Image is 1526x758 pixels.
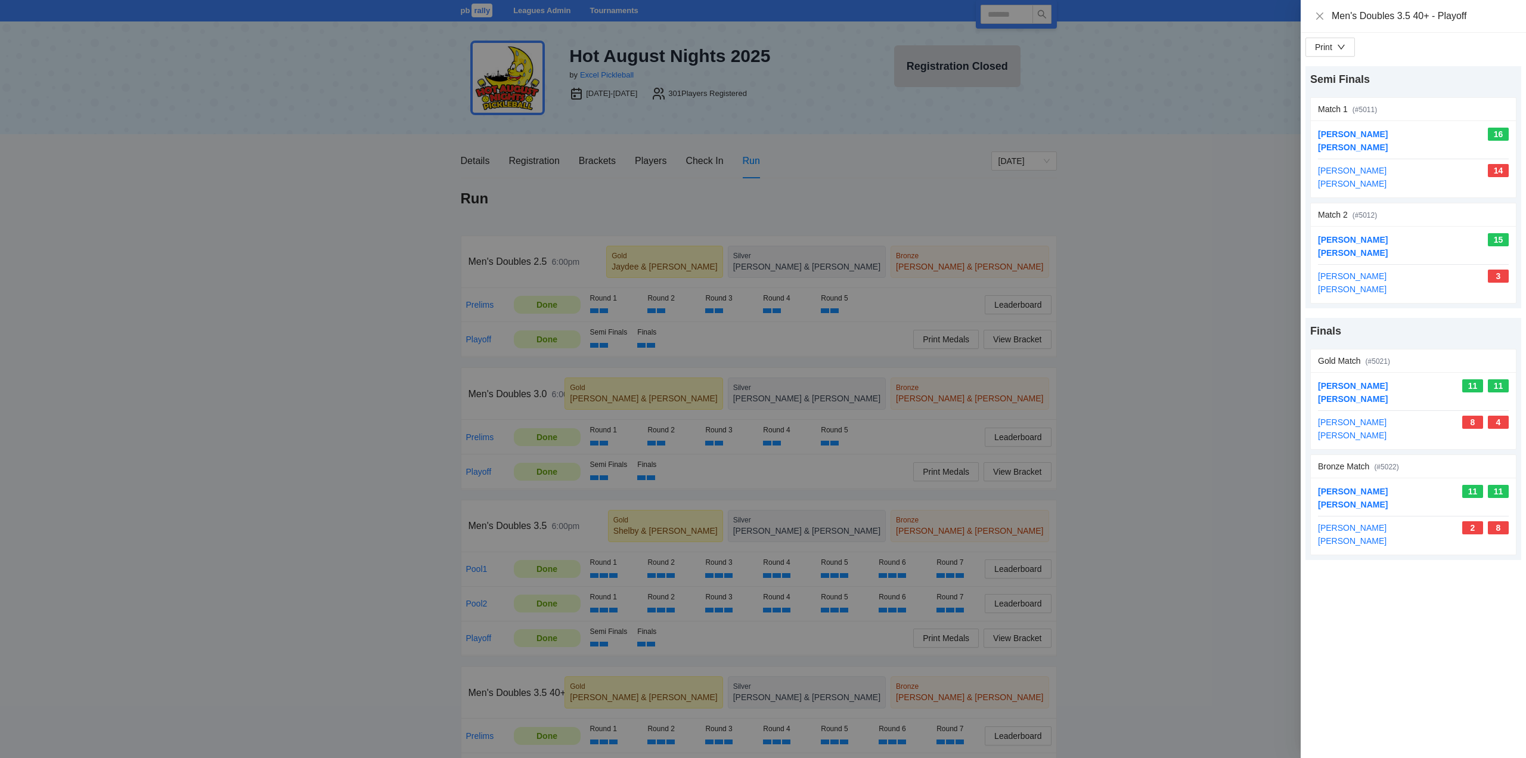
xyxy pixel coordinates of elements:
a: [PERSON_NAME] [1318,248,1388,258]
div: 11 [1488,485,1509,498]
a: [PERSON_NAME] [1318,500,1388,509]
a: [PERSON_NAME] [1318,235,1388,245]
a: [PERSON_NAME] [1318,271,1387,281]
a: [PERSON_NAME] [1318,129,1388,139]
span: Gold Match [1318,356,1361,366]
a: [PERSON_NAME] [1318,523,1387,533]
a: [PERSON_NAME] [1318,381,1388,391]
span: Match 2 [1318,210,1348,219]
span: (# 5022 ) [1374,463,1398,471]
span: Bronze Match [1318,462,1369,471]
div: 3 [1488,270,1509,283]
div: 11 [1462,379,1483,392]
div: 15 [1488,233,1509,246]
div: 14 [1488,164,1509,177]
a: [PERSON_NAME] [1318,536,1387,546]
a: [PERSON_NAME] [1318,394,1388,404]
span: (# 5021 ) [1366,357,1390,366]
button: Close [1315,11,1325,21]
a: [PERSON_NAME] [1318,179,1387,188]
span: (# 5011 ) [1353,106,1377,114]
button: Print [1305,38,1355,57]
a: [PERSON_NAME] [1318,431,1387,440]
div: Semi Finals [1310,71,1516,88]
div: 8 [1462,416,1483,429]
span: Match 1 [1318,104,1348,114]
a: [PERSON_NAME] [1318,284,1387,294]
a: [PERSON_NAME] [1318,166,1387,175]
div: 4 [1488,416,1509,429]
span: (# 5012 ) [1353,211,1377,219]
div: 16 [1488,128,1509,141]
div: 8 [1488,521,1509,534]
div: 2 [1462,521,1483,534]
a: [PERSON_NAME] [1318,487,1388,496]
div: Finals [1310,323,1516,339]
a: [PERSON_NAME] [1318,143,1388,152]
div: 11 [1488,379,1509,392]
div: 11 [1462,485,1483,498]
div: Men's Doubles 3.5 40+ - Playoff [1332,10,1512,23]
div: Print [1315,41,1332,54]
span: close [1315,11,1325,21]
a: [PERSON_NAME] [1318,417,1387,427]
span: down [1337,43,1345,51]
